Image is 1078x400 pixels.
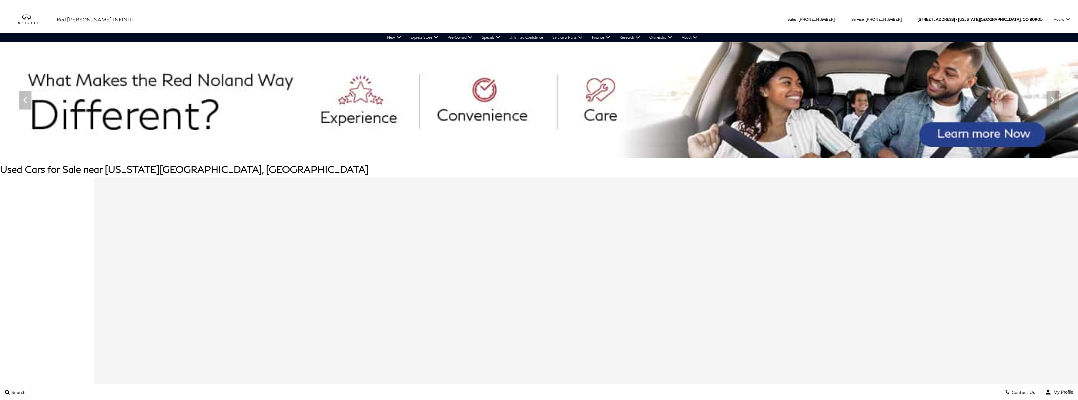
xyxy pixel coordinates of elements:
[57,16,134,23] a: Red [PERSON_NAME] INFINITI
[1023,6,1029,33] span: CO
[16,14,47,25] img: INFINITI
[866,17,902,22] a: [PHONE_NUMBER]
[406,33,443,42] a: Express Store
[382,33,702,42] nav: Main Navigation
[864,17,865,22] span: :
[645,33,677,42] a: Ownership
[677,33,702,42] a: About
[917,6,957,33] span: [STREET_ADDRESS] •
[615,33,645,42] a: Research
[1051,390,1073,395] span: My Profile
[958,6,1022,33] span: [US_STATE][GEOGRAPHIC_DATA],
[797,17,798,22] span: :
[443,33,477,42] a: Pre-Owned
[16,14,47,25] a: infiniti
[799,17,835,22] a: [PHONE_NUMBER]
[382,33,406,42] a: New
[1050,6,1073,33] button: Open the hours dropdown
[787,17,797,22] span: Sales
[548,33,587,42] a: Service & Parts
[57,16,134,22] span: Red [PERSON_NAME] INFINITI
[477,33,505,42] a: Specials
[587,33,615,42] a: Finance
[1010,390,1035,395] span: Contact Us
[917,17,1042,22] a: [STREET_ADDRESS] • [US_STATE][GEOGRAPHIC_DATA], CO 80905
[1040,384,1078,400] button: user-profile-menu
[10,390,25,395] span: Search
[505,33,548,42] a: Unlimited Confidence
[851,17,864,22] span: Service
[1030,6,1042,33] span: 80905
